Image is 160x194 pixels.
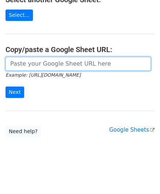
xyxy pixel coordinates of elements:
a: Select... [5,10,33,21]
input: Next [5,87,24,98]
small: Example: [URL][DOMAIN_NAME] [5,72,81,78]
a: Google Sheets [109,127,155,133]
iframe: Chat Widget [123,159,160,194]
h4: Copy/paste a Google Sheet URL: [5,45,155,54]
a: Need help? [5,126,41,137]
input: Paste your Google Sheet URL here [5,57,151,71]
